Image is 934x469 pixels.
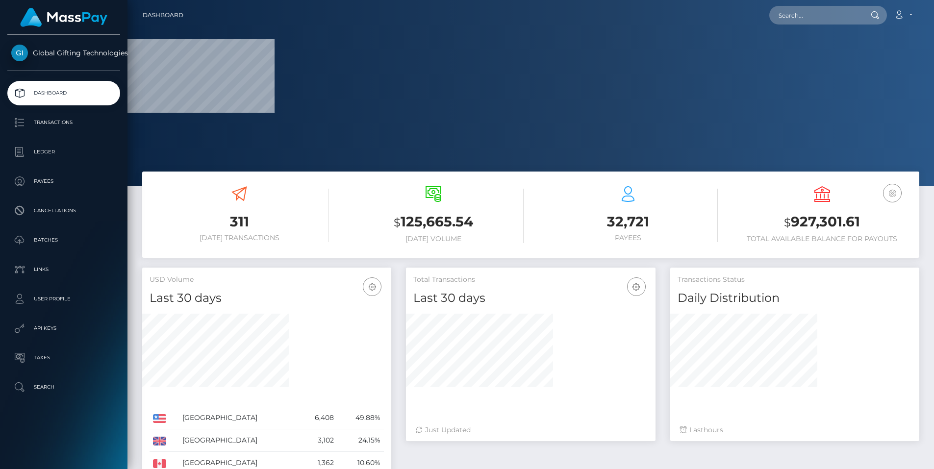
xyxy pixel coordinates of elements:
h6: Payees [538,234,718,242]
p: Batches [11,233,116,247]
h3: 32,721 [538,212,718,231]
img: CA.png [153,459,166,468]
a: User Profile [7,287,120,311]
h5: Total Transactions [413,275,648,285]
h6: [DATE] Volume [344,235,523,243]
h5: Transactions Status [678,275,912,285]
span: Global Gifting Technologies Inc [7,49,120,57]
p: User Profile [11,292,116,306]
a: Dashboard [7,81,120,105]
td: [GEOGRAPHIC_DATA] [179,429,299,452]
small: $ [394,216,401,229]
p: Transactions [11,115,116,130]
h3: 927,301.61 [732,212,912,232]
p: Links [11,262,116,277]
p: Ledger [11,145,116,159]
h6: [DATE] Transactions [150,234,329,242]
h3: 311 [150,212,329,231]
p: Payees [11,174,116,189]
a: Payees [7,169,120,194]
td: [GEOGRAPHIC_DATA] [179,407,299,429]
td: 6,408 [299,407,337,429]
a: Dashboard [143,5,183,25]
input: Search... [769,6,861,25]
p: Search [11,380,116,395]
a: API Keys [7,316,120,341]
h4: Daily Distribution [678,290,912,307]
img: GB.png [153,437,166,445]
div: Just Updated [416,425,645,435]
h4: Last 30 days [413,290,648,307]
img: Global Gifting Technologies Inc [11,45,28,61]
small: $ [784,216,791,229]
p: Cancellations [11,203,116,218]
h4: Last 30 days [150,290,384,307]
div: Last hours [680,425,909,435]
h6: Total Available Balance for Payouts [732,235,912,243]
h3: 125,665.54 [344,212,523,232]
a: Taxes [7,346,120,370]
p: Taxes [11,350,116,365]
td: 49.88% [337,407,384,429]
p: Dashboard [11,86,116,100]
img: US.png [153,414,166,423]
p: API Keys [11,321,116,336]
a: Links [7,257,120,282]
a: Cancellations [7,198,120,223]
td: 3,102 [299,429,337,452]
a: Search [7,375,120,399]
a: Transactions [7,110,120,135]
td: 24.15% [337,429,384,452]
a: Ledger [7,140,120,164]
a: Batches [7,228,120,252]
img: MassPay Logo [20,8,107,27]
h5: USD Volume [150,275,384,285]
